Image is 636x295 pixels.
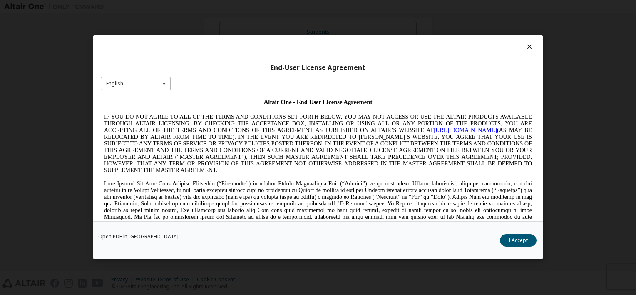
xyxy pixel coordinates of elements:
[98,235,179,240] a: Open PDF in [GEOGRAPHIC_DATA]
[333,32,396,38] a: [URL][DOMAIN_NAME]
[500,235,537,247] button: I Accept
[106,81,123,86] div: English
[3,85,431,145] span: Lore Ipsumd Sit Ame Cons Adipisc Elitseddo (“Eiusmodte”) in utlabor Etdolo Magnaaliqua Eni. (“Adm...
[101,64,535,72] div: End-User License Agreement
[163,3,272,10] span: Altair One - End User License Agreement
[3,18,431,78] span: IF YOU DO NOT AGREE TO ALL OF THE TERMS AND CONDITIONS SET FORTH BELOW, YOU MAY NOT ACCESS OR USE...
